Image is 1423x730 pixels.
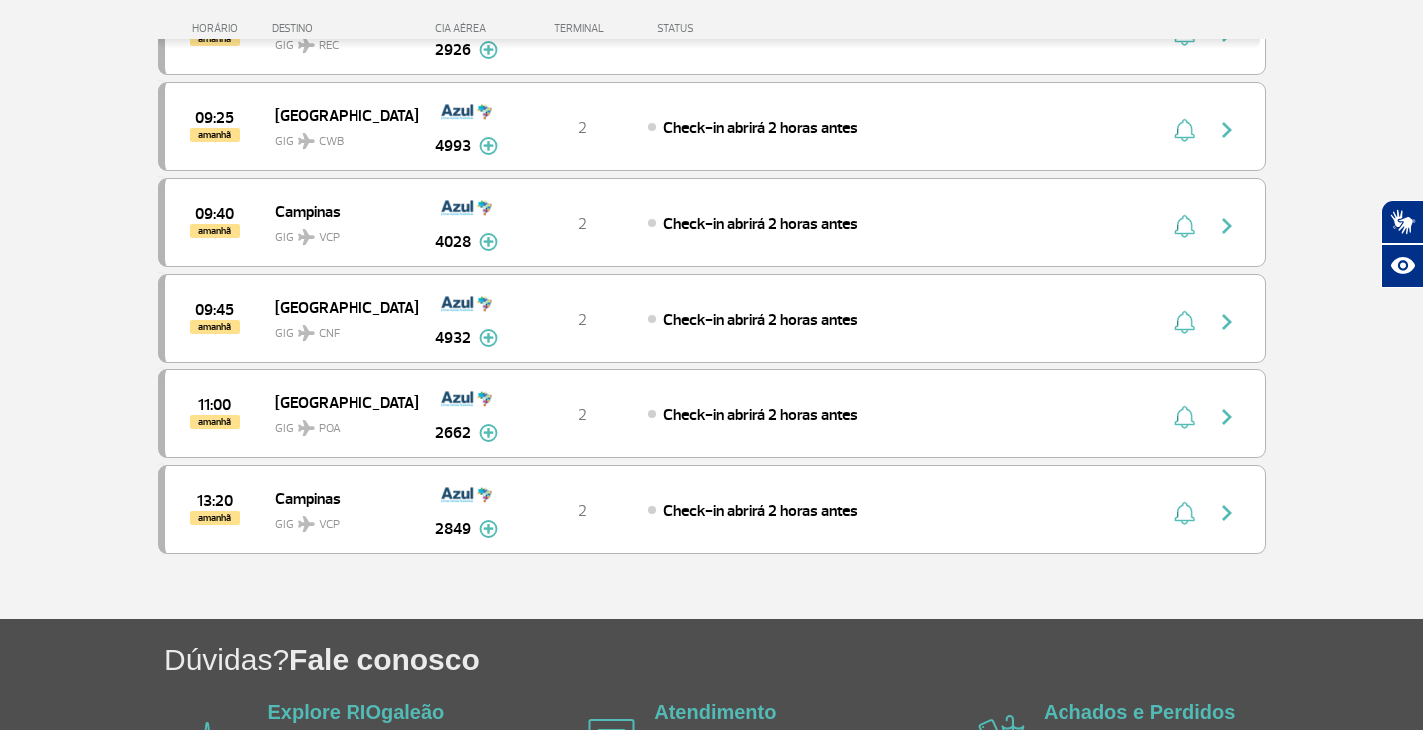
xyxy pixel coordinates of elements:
img: sino-painel-voo.svg [1174,118,1195,142]
span: Campinas [275,485,402,511]
span: GIG [275,409,402,438]
span: GIG [275,122,402,151]
span: 2 [578,214,587,234]
span: 4993 [435,134,471,158]
span: amanhã [190,128,240,142]
div: HORÁRIO [164,22,273,35]
button: Abrir recursos assistivos. [1381,244,1423,288]
span: VCP [319,516,340,534]
div: DESTINO [272,22,417,35]
a: Achados e Perdidos [1044,701,1235,723]
a: Atendimento [654,701,776,723]
img: sino-painel-voo.svg [1174,310,1195,334]
img: mais-info-painel-voo.svg [479,137,498,155]
span: [GEOGRAPHIC_DATA] [275,102,402,128]
span: 2025-10-01 13:20:00 [197,494,233,508]
span: 2926 [435,38,471,62]
span: amanhã [190,511,240,525]
span: Check-in abrirá 2 horas antes [663,405,858,425]
span: 2 [578,501,587,521]
div: STATUS [647,22,810,35]
span: 2 [578,405,587,425]
img: mais-info-painel-voo.svg [479,520,498,538]
span: Check-in abrirá 2 horas antes [663,118,858,138]
span: Fale conosco [289,643,480,676]
img: seta-direita-painel-voo.svg [1215,501,1239,525]
span: 2025-10-01 11:00:00 [198,398,231,412]
img: mais-info-painel-voo.svg [479,424,498,442]
img: sino-painel-voo.svg [1174,405,1195,429]
span: 2 [578,310,587,330]
h1: Dúvidas? [164,639,1423,680]
span: amanhã [190,224,240,238]
span: POA [319,420,341,438]
span: GIG [275,505,402,534]
span: 2662 [435,421,471,445]
span: GIG [275,218,402,247]
span: 2025-10-01 09:45:00 [195,303,234,317]
img: sino-painel-voo.svg [1174,501,1195,525]
span: [GEOGRAPHIC_DATA] [275,294,402,320]
span: 2025-10-01 09:40:00 [195,207,234,221]
img: destiny_airplane.svg [298,133,315,149]
span: 4932 [435,326,471,350]
img: destiny_airplane.svg [298,420,315,436]
img: destiny_airplane.svg [298,229,315,245]
span: GIG [275,314,402,343]
img: mais-info-painel-voo.svg [479,233,498,251]
img: seta-direita-painel-voo.svg [1215,310,1239,334]
a: Explore RIOgaleão [268,701,445,723]
span: 2025-10-01 09:25:00 [195,111,234,125]
span: Check-in abrirá 2 horas antes [663,501,858,521]
button: Abrir tradutor de língua de sinais. [1381,200,1423,244]
span: VCP [319,229,340,247]
img: seta-direita-painel-voo.svg [1215,405,1239,429]
span: [GEOGRAPHIC_DATA] [275,389,402,415]
img: destiny_airplane.svg [298,325,315,341]
img: destiny_airplane.svg [298,516,315,532]
img: seta-direita-painel-voo.svg [1215,118,1239,142]
img: mais-info-painel-voo.svg [479,329,498,347]
div: Plugin de acessibilidade da Hand Talk. [1381,200,1423,288]
div: TERMINAL [517,22,647,35]
span: CWB [319,133,344,151]
span: 4028 [435,230,471,254]
div: CIA AÉREA [417,22,517,35]
span: Check-in abrirá 2 horas antes [663,214,858,234]
span: Check-in abrirá 2 horas antes [663,310,858,330]
img: seta-direita-painel-voo.svg [1215,214,1239,238]
span: 2 [578,118,587,138]
span: CNF [319,325,340,343]
img: sino-painel-voo.svg [1174,214,1195,238]
span: amanhã [190,415,240,429]
span: Campinas [275,198,402,224]
span: amanhã [190,320,240,334]
span: 2849 [435,517,471,541]
img: mais-info-painel-voo.svg [479,41,498,59]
